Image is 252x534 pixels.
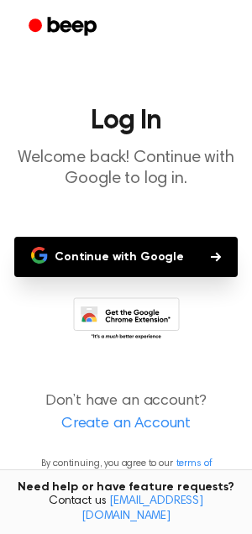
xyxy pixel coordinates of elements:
[17,413,235,436] a: Create an Account
[17,11,112,44] a: Beep
[13,148,239,190] p: Welcome back! Continue with Google to log in.
[81,495,203,522] a: [EMAIL_ADDRESS][DOMAIN_NAME]
[14,237,238,277] button: Continue with Google
[13,390,239,436] p: Don’t have an account?
[13,456,239,501] p: By continuing, you agree to our and , and you opt in to receive emails from us.
[10,495,242,524] span: Contact us
[13,107,239,134] h1: Log In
